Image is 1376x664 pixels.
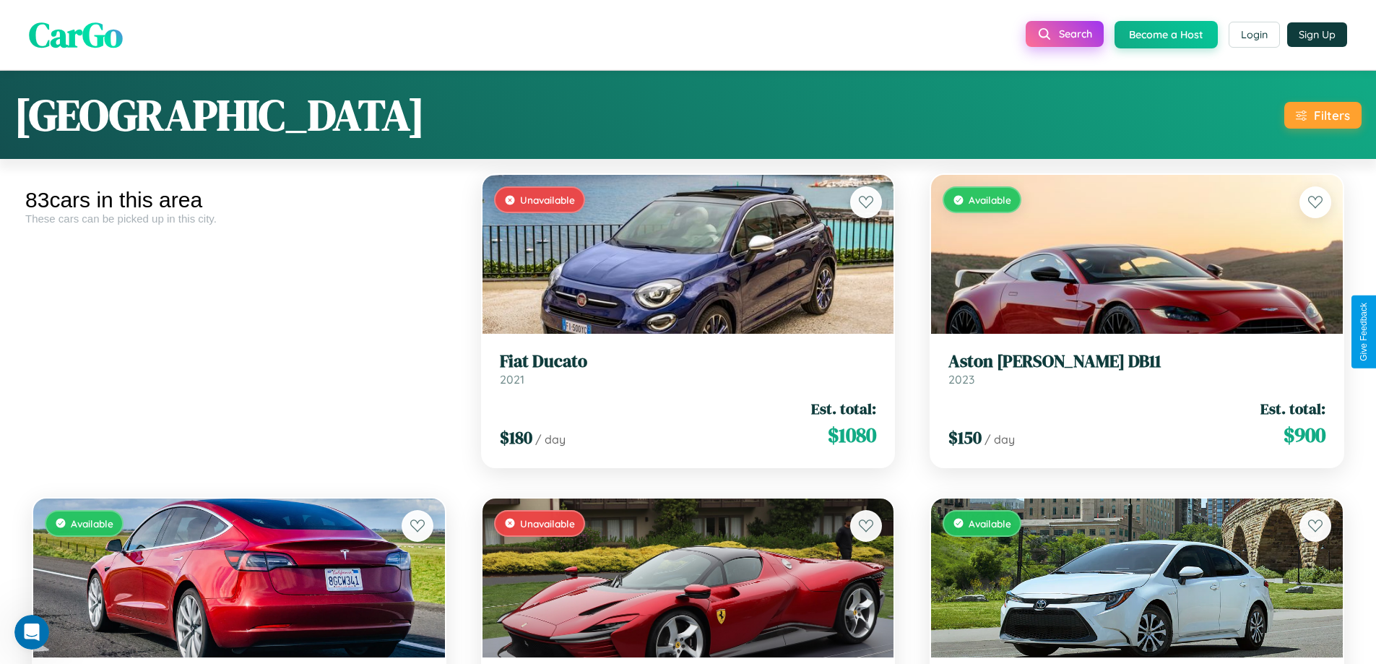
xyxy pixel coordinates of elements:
button: Filters [1284,102,1362,129]
span: Est. total: [811,398,876,419]
div: Give Feedback [1359,303,1369,361]
div: 83 cars in this area [25,188,453,212]
span: CarGo [29,11,123,59]
button: Sign Up [1287,22,1347,47]
span: Search [1059,27,1092,40]
button: Login [1229,22,1280,48]
span: Available [71,517,113,530]
span: Available [969,517,1011,530]
iframe: Intercom live chat [14,615,49,650]
a: Fiat Ducato2021 [500,351,877,387]
h1: [GEOGRAPHIC_DATA] [14,85,425,145]
span: / day [985,432,1015,447]
button: Search [1026,21,1104,47]
h3: Aston [PERSON_NAME] DB11 [948,351,1325,372]
span: Unavailable [520,517,575,530]
span: $ 150 [948,426,982,449]
span: Est. total: [1260,398,1325,419]
span: 2021 [500,372,524,387]
span: $ 1080 [828,421,876,449]
h3: Fiat Ducato [500,351,877,372]
span: 2023 [948,372,974,387]
div: These cars can be picked up in this city. [25,212,453,225]
span: Unavailable [520,194,575,206]
span: $ 180 [500,426,532,449]
span: / day [535,432,566,447]
span: Available [969,194,1011,206]
button: Become a Host [1115,21,1218,48]
a: Aston [PERSON_NAME] DB112023 [948,351,1325,387]
span: $ 900 [1284,421,1325,449]
div: Filters [1314,108,1350,123]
